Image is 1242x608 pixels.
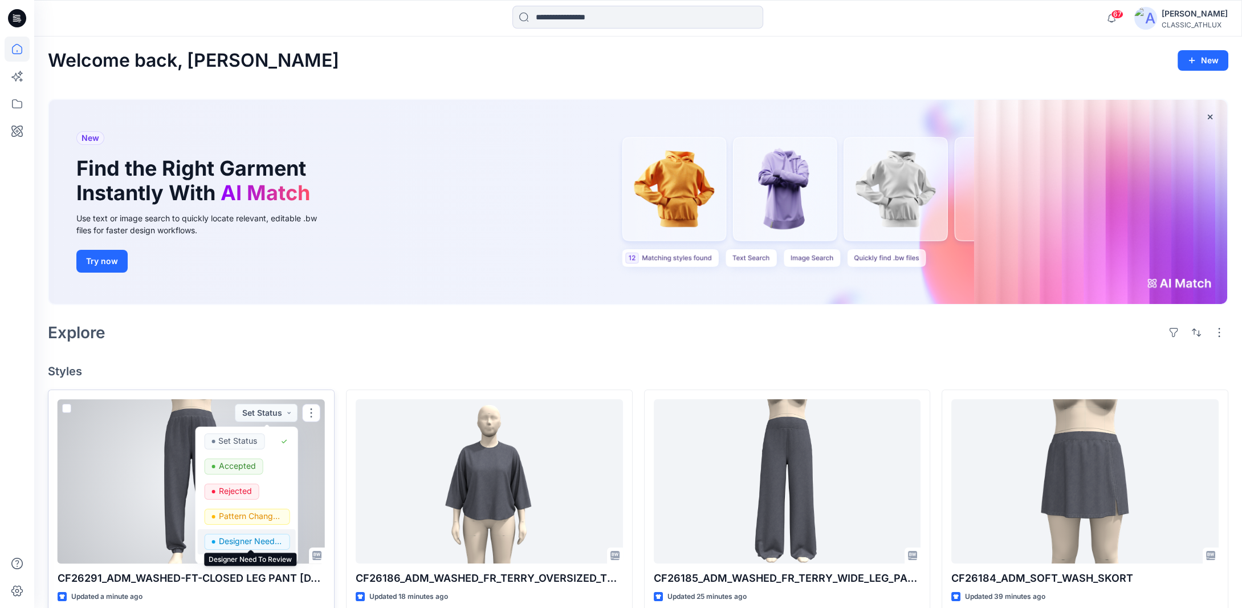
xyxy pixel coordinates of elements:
[76,212,333,236] div: Use text or image search to quickly locate relevant, editable .bw files for faster design workflows.
[58,570,325,586] p: CF26291_ADM_WASHED-FT-CLOSED LEG PANT [DATE]
[369,591,448,603] p: Updated 18 minutes ago
[1178,50,1228,71] button: New
[1134,7,1157,30] img: avatar
[1162,21,1228,29] div: CLASSIC_ATHLUX
[654,570,921,586] p: CF26185_ADM_WASHED_FR_TERRY_WIDE_LEG_PANT
[48,364,1228,378] h4: Styles
[1111,10,1123,19] span: 67
[1162,7,1228,21] div: [PERSON_NAME]
[58,399,325,564] a: CF26291_ADM_WASHED-FT-CLOSED LEG PANT 12OCT25
[965,591,1045,603] p: Updated 39 minutes ago
[76,156,316,205] h1: Find the Right Garment Instantly With
[218,433,257,448] p: Set Status
[667,591,747,603] p: Updated 25 minutes ago
[218,484,251,498] p: Rejected
[218,509,282,524] p: Pattern Changes Requested
[82,131,99,145] span: New
[48,50,339,71] h2: Welcome back, [PERSON_NAME]
[951,570,1219,586] p: CF26184_ADM_SOFT_WASH_SKORT
[71,591,142,603] p: Updated a minute ago
[76,250,128,273] button: Try now
[218,459,255,473] p: Accepted
[951,399,1219,564] a: CF26184_ADM_SOFT_WASH_SKORT
[218,559,282,574] p: Dropped \ Not proceeding
[356,570,623,586] p: CF26186_ADM_WASHED_FR_TERRY_OVERSIZED_TEE [DATE]
[356,399,623,564] a: CF26186_ADM_WASHED_FR_TERRY_OVERSIZED_TEE 12OCT25
[48,323,105,342] h2: Explore
[221,180,310,205] span: AI Match
[654,399,921,564] a: CF26185_ADM_WASHED_FR_TERRY_WIDE_LEG_PANT
[218,534,282,549] p: Designer Need To Review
